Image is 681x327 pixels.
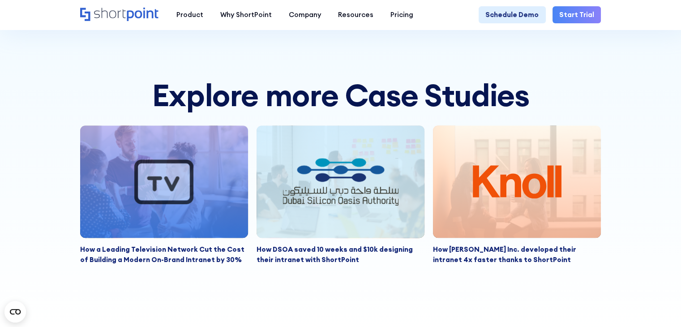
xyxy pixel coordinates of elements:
button: Open CMP widget [4,301,26,323]
a: Home [80,8,159,22]
a: How a Leading Television Network Cut the Cost of Building a Modern On-Brand Intranet by 30% [80,125,248,265]
a: Start Trial [553,6,601,23]
div: Resources [338,10,373,20]
a: Why ShortPoint [212,6,280,23]
div: Company [289,10,321,20]
div: Product [176,10,203,20]
div: Why ShortPoint [220,10,272,20]
div: Pricing [390,10,413,20]
a: Schedule Demo [479,6,545,23]
p: How a Leading Television Network Cut the Cost of Building a Modern On-Brand Intranet by 30% [80,245,248,265]
p: How [PERSON_NAME] Inc. developed their intranet 4x faster thanks to ShortPoint [433,245,601,265]
a: Resources [330,6,382,23]
a: How DSOA saved 10 weeks and $10k designing their intranet with ShortPoint [257,125,424,265]
h3: Explore more Case Studies [80,78,601,112]
a: How [PERSON_NAME] Inc. developed their intranet 4x faster thanks to ShortPoint [433,125,601,265]
a: Product [168,6,212,23]
iframe: Chat Widget [636,284,681,327]
p: How DSOA saved 10 weeks and $10k designing their intranet with ShortPoint [257,245,424,265]
a: Pricing [382,6,422,23]
a: Company [280,6,330,23]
